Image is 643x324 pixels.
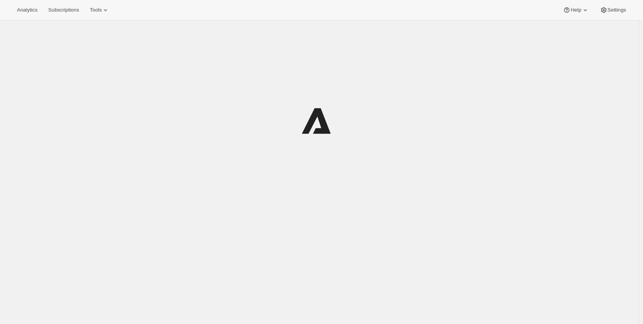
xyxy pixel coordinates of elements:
span: Settings [608,7,626,13]
button: Analytics [12,5,42,15]
span: Tools [90,7,102,13]
span: Help [571,7,581,13]
button: Subscriptions [44,5,84,15]
button: Help [558,5,593,15]
button: Settings [595,5,631,15]
span: Subscriptions [48,7,79,13]
span: Analytics [17,7,37,13]
button: Tools [85,5,114,15]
